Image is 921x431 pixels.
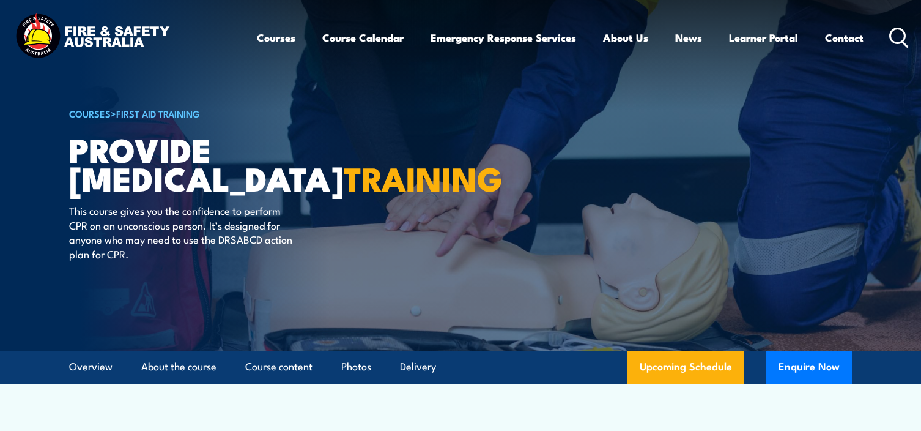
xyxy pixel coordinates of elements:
p: This course gives you the confidence to perform CPR on an unconscious person. It’s designed for a... [69,203,292,261]
a: Contact [825,21,864,54]
a: Learner Portal [729,21,798,54]
button: Enquire Now [766,351,852,384]
a: Upcoming Schedule [627,351,744,384]
a: Delivery [400,351,436,383]
a: Courses [257,21,295,54]
h6: > [69,106,371,121]
a: Photos [341,351,371,383]
a: News [675,21,702,54]
a: Overview [69,351,113,383]
a: About the course [141,351,216,383]
a: Course content [245,351,313,383]
a: COURSES [69,107,111,120]
a: Emergency Response Services [431,21,576,54]
strong: TRAINING [344,152,503,203]
a: About Us [603,21,648,54]
a: First Aid Training [116,107,200,120]
h1: Provide [MEDICAL_DATA] [69,135,371,192]
a: Course Calendar [322,21,404,54]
